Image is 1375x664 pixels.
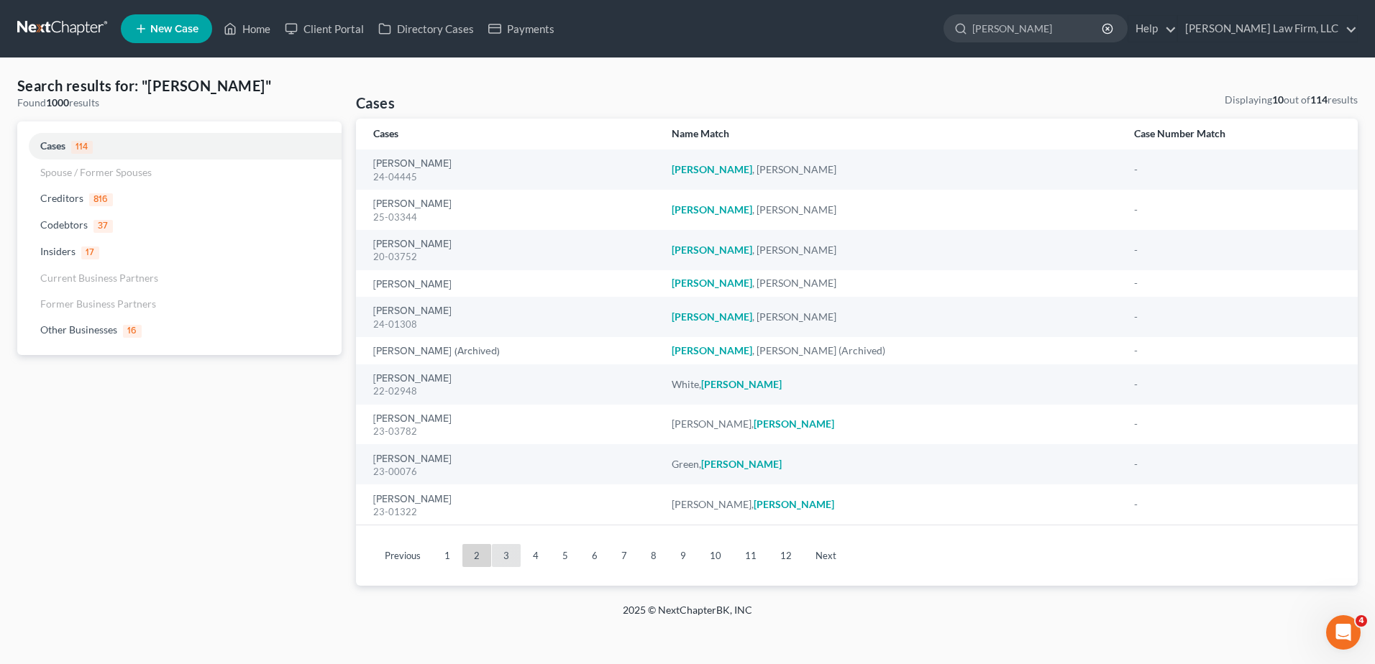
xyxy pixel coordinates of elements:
a: 6 [580,544,609,567]
div: - [1134,276,1340,290]
div: - [1134,203,1340,217]
a: [PERSON_NAME] [373,280,452,290]
a: 9 [669,544,698,567]
a: 8 [639,544,668,567]
span: Insiders [40,245,76,257]
span: Creditors [40,192,83,204]
h4: Cases [356,93,395,113]
span: New Case [150,24,198,34]
a: [PERSON_NAME] [373,374,452,384]
div: - [1134,243,1340,257]
a: 12 [769,544,803,567]
strong: 1000 [46,96,69,109]
span: Other Businesses [40,323,117,336]
span: 4 [1356,615,1367,627]
em: [PERSON_NAME] [672,344,752,356]
span: 37 [93,220,113,233]
div: Displaying out of results [1225,93,1358,107]
th: Case Number Match [1123,119,1358,149]
a: Insiders17 [17,239,342,265]
div: , [PERSON_NAME] [672,162,1112,177]
a: Next [804,544,848,567]
div: 25-03344 [373,211,649,224]
span: Spouse / Former Spouses [40,166,152,178]
div: , [PERSON_NAME] [672,276,1112,290]
a: [PERSON_NAME] [373,159,452,169]
a: 1 [433,544,462,567]
a: Previous [373,544,432,567]
a: Codebtors37 [17,212,342,239]
div: Found results [17,96,342,110]
div: 2025 © NextChapterBK, INC [278,603,1097,629]
a: [PERSON_NAME] [373,414,452,424]
span: 17 [81,246,99,259]
span: 114 [71,141,93,154]
div: - [1134,417,1340,431]
a: 5 [551,544,580,567]
em: [PERSON_NAME] [672,277,752,289]
strong: 114 [1310,93,1328,106]
div: [PERSON_NAME], [672,417,1112,431]
a: Cases114 [17,133,342,160]
div: , [PERSON_NAME] [672,203,1112,217]
a: Payments [481,16,562,42]
a: Directory Cases [371,16,481,42]
a: 11 [734,544,768,567]
em: [PERSON_NAME] [672,163,752,175]
em: [PERSON_NAME] [672,244,752,256]
a: [PERSON_NAME] [373,199,452,209]
div: White, [672,377,1112,392]
a: Current Business Partners [17,265,342,291]
iframe: Intercom live chat [1326,615,1361,650]
div: Green, [672,457,1112,471]
div: - [1134,310,1340,324]
a: 7 [610,544,639,567]
div: 23-03782 [373,425,649,438]
em: [PERSON_NAME] [672,203,752,216]
span: Current Business Partners [40,272,158,284]
a: [PERSON_NAME] (Archived) [373,346,500,356]
div: - [1134,377,1340,392]
a: [PERSON_NAME] [373,494,452,504]
div: - [1134,343,1340,358]
input: Search by name... [972,15,1104,42]
div: - [1134,457,1340,471]
a: [PERSON_NAME] [373,454,452,464]
th: Cases [356,119,660,149]
div: - [1134,162,1340,177]
div: 24-04445 [373,170,649,184]
a: Creditors816 [17,185,342,212]
div: - [1134,497,1340,512]
span: Former Business Partners [40,298,156,310]
a: 2 [462,544,491,567]
span: 816 [89,193,113,206]
a: Other Businesses16 [17,317,342,343]
a: Help [1128,16,1177,42]
a: Former Business Partners [17,291,342,317]
div: 23-01322 [373,505,649,519]
span: Codebtors [40,218,88,231]
h4: Search results for: "[PERSON_NAME]" [17,75,342,96]
a: 10 [698,544,733,567]
div: , [PERSON_NAME] [672,310,1112,324]
em: [PERSON_NAME] [754,498,834,510]
a: 3 [492,544,521,567]
a: Client Portal [278,16,371,42]
th: Name Match [660,119,1123,149]
div: 20-03752 [373,250,649,264]
a: [PERSON_NAME] [373,239,452,249]
div: , [PERSON_NAME] (Archived) [672,343,1112,358]
span: 16 [123,325,142,338]
div: [PERSON_NAME], [672,497,1112,512]
a: Home [216,16,278,42]
span: Cases [40,139,65,152]
div: 23-00076 [373,465,649,479]
div: , [PERSON_NAME] [672,243,1112,257]
a: Spouse / Former Spouses [17,160,342,185]
em: [PERSON_NAME] [754,418,834,430]
div: 22-02948 [373,384,649,398]
em: [PERSON_NAME] [701,378,782,390]
strong: 10 [1272,93,1284,106]
a: [PERSON_NAME] [373,306,452,316]
a: 4 [521,544,550,567]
